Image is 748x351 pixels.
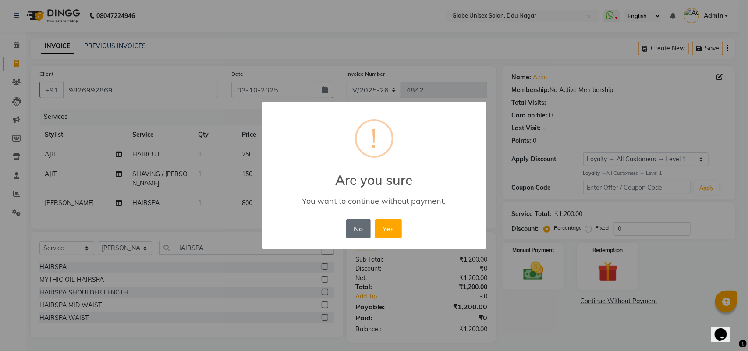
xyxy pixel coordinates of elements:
div: You want to continue without payment. [274,196,473,206]
div: ! [371,121,377,156]
button: Yes [375,219,402,238]
button: No [346,219,371,238]
h2: Are you sure [262,162,486,188]
iframe: chat widget [711,316,739,342]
